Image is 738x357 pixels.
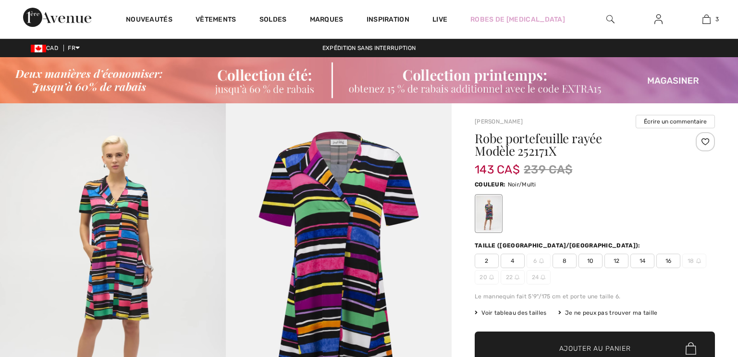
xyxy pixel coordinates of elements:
a: [PERSON_NAME] [475,118,523,125]
span: 143 CA$ [475,153,520,176]
div: Je ne peux pas trouver ma taille [558,308,658,317]
span: 18 [682,254,706,268]
span: 22 [501,270,525,284]
a: 3 [683,13,730,25]
a: Nouveautés [126,15,172,25]
a: Robes de [MEDICAL_DATA] [470,14,565,25]
a: Vêtements [196,15,236,25]
img: ring-m.svg [539,259,544,263]
img: ring-m.svg [489,275,494,280]
span: Couleur: [475,181,505,188]
button: Écrire un commentaire [636,115,715,128]
span: Inspiration [367,15,409,25]
span: 10 [578,254,603,268]
div: Noir/Multi [476,196,501,232]
img: Mon panier [702,13,711,25]
span: 4 [501,254,525,268]
img: ring-m.svg [515,275,519,280]
iframe: Ouvre un widget dans lequel vous pouvez trouver plus d’informations [677,285,728,309]
img: ring-m.svg [696,259,701,263]
a: Soldes [259,15,287,25]
span: Ajouter au panier [559,344,631,354]
span: 239 CA$ [524,161,572,178]
span: 14 [630,254,654,268]
span: 24 [527,270,551,284]
img: Canadian Dollar [31,45,46,52]
a: Marques [310,15,344,25]
h1: Robe portefeuille rayée Modèle 252171X [475,132,675,157]
div: Le mannequin fait 5'9"/175 cm et porte une taille 6. [475,292,715,301]
span: FR [68,45,80,51]
span: 12 [604,254,628,268]
a: Se connecter [647,13,670,25]
span: Voir tableau des tailles [475,308,547,317]
span: 20 [475,270,499,284]
img: Bag.svg [686,342,696,355]
span: 16 [656,254,680,268]
span: CAD [31,45,62,51]
span: 3 [715,15,719,24]
img: recherche [606,13,615,25]
span: 2 [475,254,499,268]
a: Live [432,14,447,25]
span: 6 [527,254,551,268]
span: Noir/Multi [508,181,536,188]
img: ring-m.svg [541,275,545,280]
div: Taille ([GEOGRAPHIC_DATA]/[GEOGRAPHIC_DATA]): [475,241,642,250]
span: 8 [553,254,577,268]
img: 1ère Avenue [23,8,91,27]
img: Mes infos [654,13,663,25]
